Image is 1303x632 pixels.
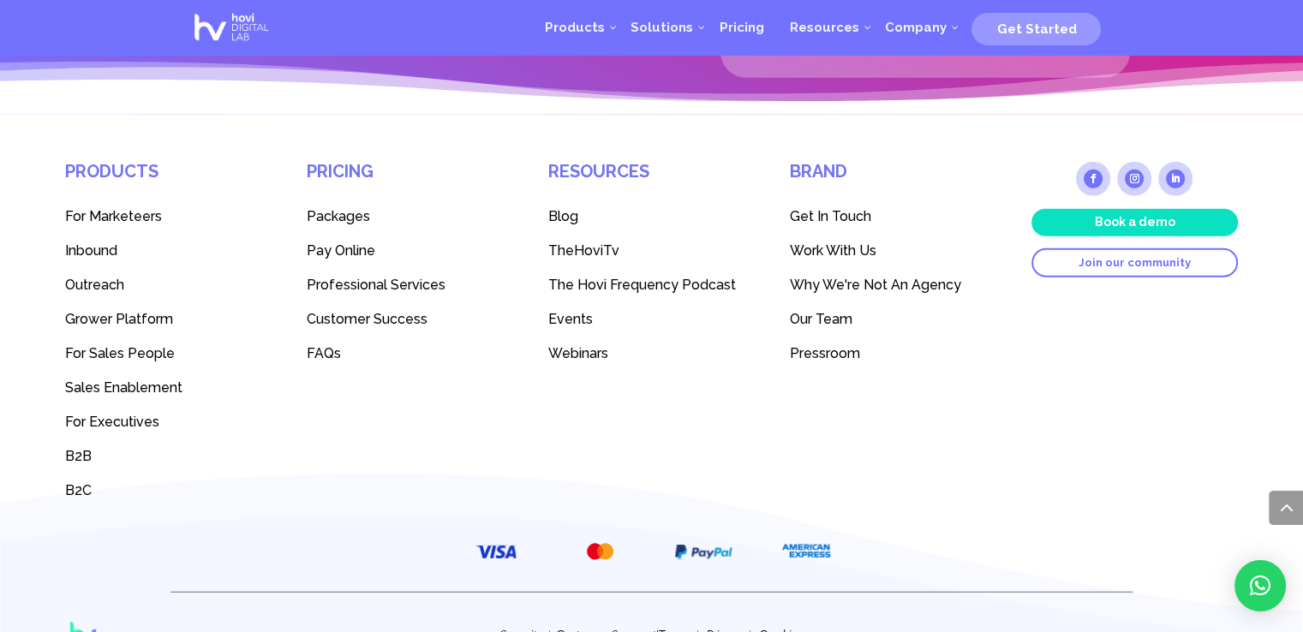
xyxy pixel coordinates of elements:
[780,537,833,565] img: American Express
[307,162,513,199] h4: Pricing
[790,277,961,293] span: Why We're Not An Agency
[884,20,946,35] span: Company
[65,311,173,327] span: Grower Platform
[971,15,1101,40] a: Get Started
[719,20,763,35] span: Pricing
[307,311,427,327] span: Customer Success
[789,20,858,35] span: Resources
[548,199,755,233] a: Blog
[476,545,517,559] img: VISA
[618,2,706,53] a: Solutions
[548,208,578,224] span: Blog
[307,277,445,293] span: Professional Services
[1076,162,1110,196] a: Follow on Facebook
[790,267,996,301] a: Why We're Not An Agency
[307,336,513,370] a: FAQs
[65,267,272,301] a: Outreach
[532,2,618,53] a: Products
[776,2,871,53] a: Resources
[307,199,513,233] a: Packages
[548,345,608,361] span: Webinars
[307,267,513,301] a: Professional Services
[548,267,755,301] a: The Hovi Frequency Podcast
[790,242,876,259] span: Work With Us
[65,448,92,464] span: B2B
[307,345,341,361] span: FAQs
[1117,162,1151,196] a: Follow on Instagram
[65,482,92,498] span: B2C
[65,370,272,404] a: Sales Enablement
[307,301,513,336] a: Customer Success
[65,473,272,507] a: B2C
[65,438,272,473] a: B2B
[790,336,996,370] a: Pressroom
[65,162,272,199] h4: Products
[790,162,996,199] h4: Brand
[307,233,513,267] a: Pay Online
[548,336,755,370] a: Webinars
[996,21,1076,37] span: Get Started
[65,414,159,430] span: For Executives
[307,208,370,224] span: Packages
[65,301,272,336] a: Grower Platform
[1031,209,1238,236] a: Book a demo
[583,539,618,564] img: MasterCard
[706,2,776,53] a: Pricing
[65,242,117,259] span: Inbound
[790,233,996,267] a: Work With Us
[790,199,996,233] a: Get In Touch
[548,242,619,259] span: TheHoviTv
[1031,248,1238,277] a: Join our community
[65,199,272,233] a: For Marketeers
[545,20,605,35] span: Products
[65,208,162,224] span: For Marketeers
[65,336,272,370] a: For Sales People
[65,233,272,267] a: Inbound
[790,311,852,327] span: Our Team
[65,404,272,438] a: For Executives
[631,20,693,35] span: Solutions
[548,162,755,199] h4: Resources
[548,233,755,267] a: TheHoviTv
[548,311,593,327] span: Events
[790,345,860,361] span: Pressroom
[1158,162,1192,196] a: Follow on LinkedIn
[65,277,124,293] span: Outreach
[790,208,871,224] span: Get In Touch
[790,301,996,336] a: Our Team
[871,2,959,53] a: Company
[548,277,736,293] span: The Hovi Frequency Podcast
[674,545,732,560] img: PayPal
[548,301,755,336] a: Events
[307,242,375,259] span: Pay Online
[65,379,182,396] span: Sales Enablement
[65,345,175,361] span: For Sales People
